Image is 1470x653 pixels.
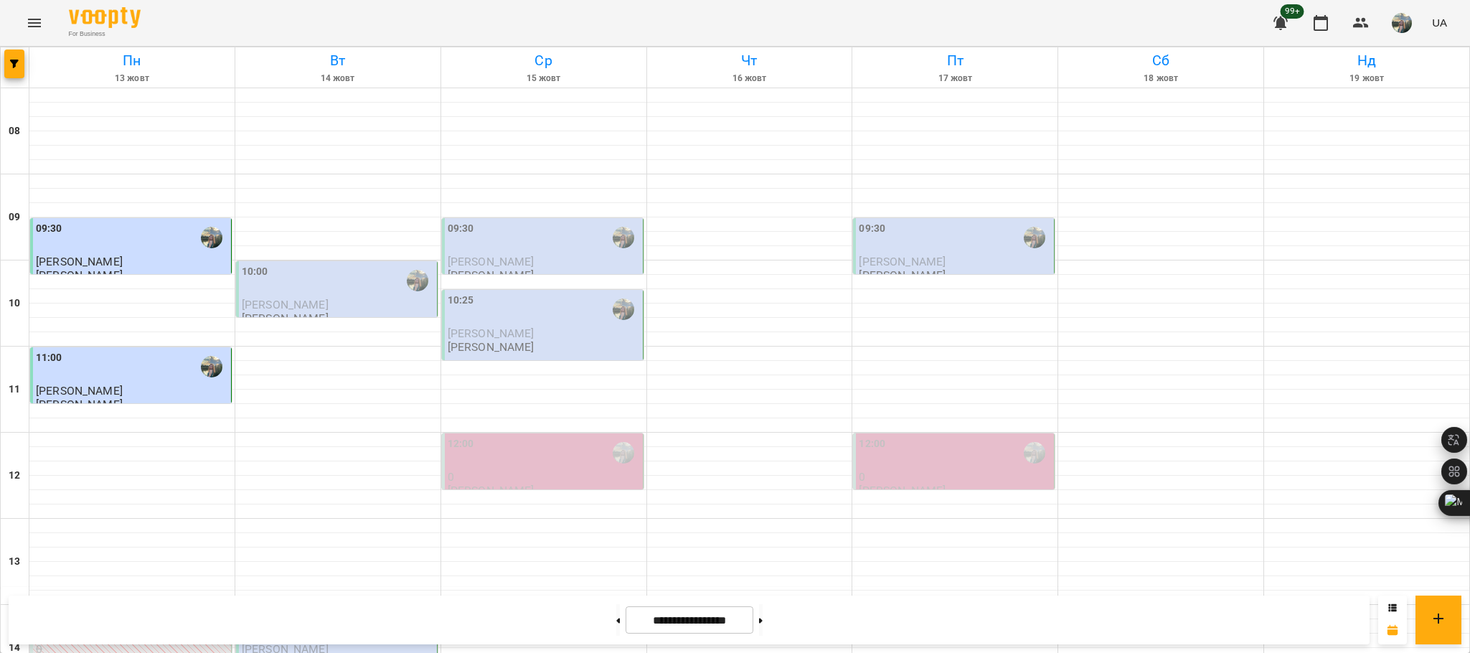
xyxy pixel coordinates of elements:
h6: 08 [9,123,20,139]
h6: Пт [854,50,1055,72]
label: 12:00 [859,436,885,452]
p: [PERSON_NAME] [448,269,534,281]
button: Menu [17,6,52,40]
label: 09:30 [859,221,885,237]
img: Софія Вітте [613,442,634,464]
h6: Ср [443,50,644,72]
h6: 18 жовт [1060,72,1261,85]
label: 11:00 [36,350,62,366]
h6: 17 жовт [854,72,1055,85]
p: [PERSON_NAME] [859,484,946,497]
h6: Чт [649,50,850,72]
label: 09:30 [448,221,474,237]
img: Софія Вітте [201,356,222,377]
h6: Нд [1266,50,1467,72]
img: Софія Вітте [201,227,222,248]
h6: 11 [9,382,20,398]
span: [PERSON_NAME] [448,255,534,268]
h6: 13 жовт [32,72,232,85]
span: [PERSON_NAME] [36,384,123,398]
label: 10:25 [448,293,474,309]
h6: 15 жовт [443,72,644,85]
span: UA [1432,15,1447,30]
h6: 16 жовт [649,72,850,85]
h6: 10 [9,296,20,311]
label: 09:30 [36,221,62,237]
span: For Business [69,29,141,39]
img: Софія Вітте [613,227,634,248]
p: 0 [448,471,640,483]
img: Софія Вітте [1024,227,1045,248]
label: 10:00 [242,264,268,280]
p: [PERSON_NAME] [859,269,946,281]
p: [PERSON_NAME] [36,398,123,410]
label: 12:00 [448,436,474,452]
h6: 09 [9,210,20,225]
span: 99+ [1281,4,1304,19]
img: Софія Вітте [613,299,634,320]
h6: 12 [9,468,20,484]
h6: Вт [237,50,438,72]
img: Софія Вітте [407,270,428,291]
h6: Пн [32,50,232,72]
p: [PERSON_NAME] [448,484,534,497]
p: [PERSON_NAME] [448,341,534,353]
span: [PERSON_NAME] [448,326,534,340]
span: [PERSON_NAME] [36,255,123,268]
h6: 13 [9,554,20,570]
span: [PERSON_NAME] [242,298,329,311]
h6: 19 жовт [1266,72,1467,85]
img: Voopty Logo [69,7,141,28]
span: [PERSON_NAME] [859,255,946,268]
p: [PERSON_NAME] [242,312,329,324]
h6: Сб [1060,50,1261,72]
h6: 14 жовт [237,72,438,85]
img: Софія Вітте [1024,442,1045,464]
img: 3ee4fd3f6459422412234092ea5b7c8e.jpg [1392,13,1412,33]
p: [PERSON_NAME] [36,269,123,281]
button: UA [1426,9,1453,36]
p: 0 [859,471,1051,483]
